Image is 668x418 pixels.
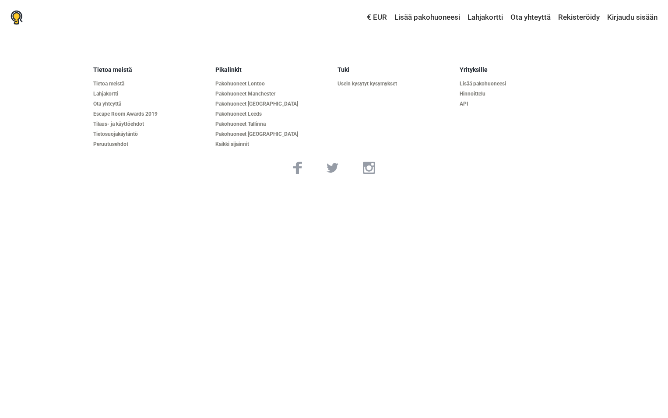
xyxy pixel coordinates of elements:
[460,81,575,87] a: Lisää pakohuoneesi
[93,131,208,138] a: Tietosuojakäytäntö
[93,111,208,117] a: Escape Room Awards 2019
[460,66,575,74] h5: Yrityksille
[338,66,453,74] h5: Tuki
[93,121,208,128] a: Tilaus- ja käyttöehdot
[215,66,330,74] h5: Pikalinkit
[465,10,505,25] a: Lahjakortti
[215,141,330,148] a: Kaikki sijainnit
[215,131,330,138] a: Pakohuoneet [GEOGRAPHIC_DATA]
[338,81,453,87] a: Usein kysytyt kysymykset
[215,91,330,97] a: Pakohuoneet Manchester
[460,91,575,97] a: Hinnoittelu
[556,10,602,25] a: Rekisteröidy
[215,81,330,87] a: Pakohuoneet Lontoo
[215,111,330,117] a: Pakohuoneet Leeds
[93,91,208,97] a: Lahjakortti
[93,141,208,148] a: Peruutusehdot
[11,11,23,25] img: Nowescape logo
[365,10,389,25] a: € EUR
[93,101,208,107] a: Ota yhteyttä
[392,10,462,25] a: Lisää pakohuoneesi
[93,81,208,87] a: Tietoa meistä
[215,121,330,128] a: Pakohuoneet Tallinna
[508,10,553,25] a: Ota yhteyttä
[215,101,330,107] a: Pakohuoneet [GEOGRAPHIC_DATA]
[460,101,575,107] a: API
[93,66,208,74] h5: Tietoa meistä
[605,10,657,25] a: Kirjaudu sisään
